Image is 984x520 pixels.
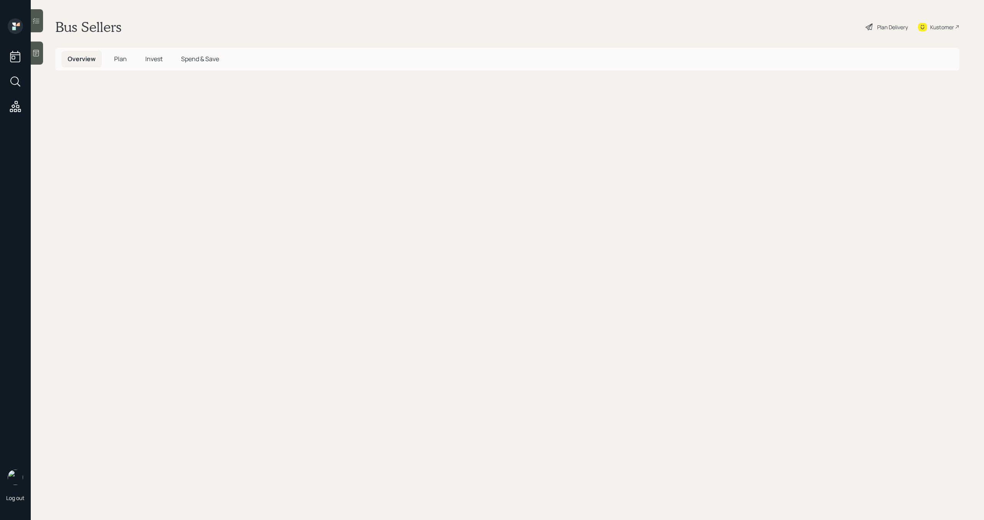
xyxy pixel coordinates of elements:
span: Spend & Save [181,55,219,63]
div: Kustomer [930,23,954,31]
span: Overview [68,55,96,63]
h1: Bus Sellers [55,18,121,35]
span: Plan [114,55,127,63]
img: michael-russo-headshot.png [8,470,23,485]
div: Plan Delivery [877,23,908,31]
div: Log out [6,494,25,502]
span: Invest [145,55,163,63]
